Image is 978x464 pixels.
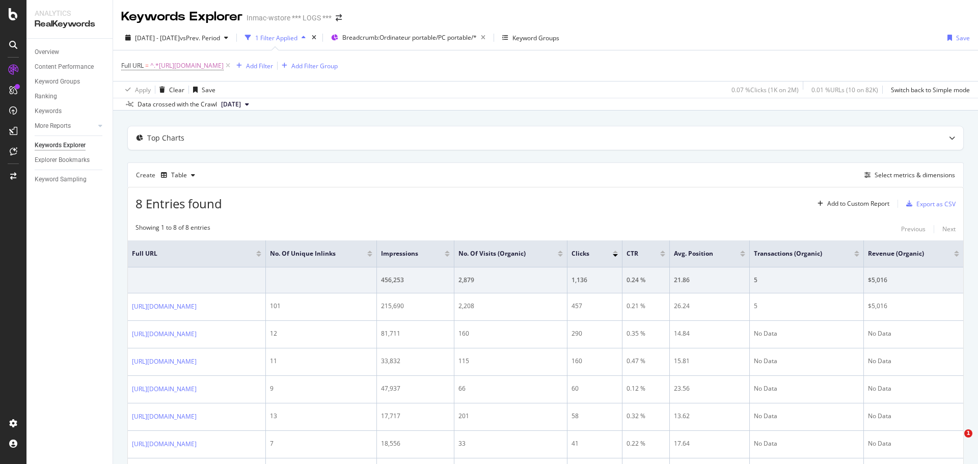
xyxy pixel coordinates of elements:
[381,276,450,285] div: 456,253
[35,8,104,18] div: Analytics
[135,86,151,94] div: Apply
[956,34,970,42] div: Save
[868,276,959,285] div: $5,016
[132,329,197,339] a: [URL][DOMAIN_NAME]
[145,61,149,70] span: =
[674,249,725,258] span: Avg. Position
[132,384,197,394] a: [URL][DOMAIN_NAME]
[278,60,338,72] button: Add Filter Group
[458,329,563,338] div: 160
[891,86,970,94] div: Switch back to Simple mode
[458,276,563,285] div: 2,879
[731,86,799,94] div: 0.07 % Clicks ( 1K on 2M )
[132,357,197,367] a: [URL][DOMAIN_NAME]
[627,249,645,258] span: CTR
[627,276,666,285] div: 0.24 %
[135,195,222,212] span: 8 Entries found
[180,34,220,42] span: vs Prev. Period
[35,121,71,131] div: More Reports
[132,439,197,449] a: [URL][DOMAIN_NAME]
[674,302,745,311] div: 26.24
[754,439,859,448] div: No Data
[246,62,273,70] div: Add Filter
[202,86,215,94] div: Save
[270,329,372,338] div: 12
[572,384,618,393] div: 60
[674,412,745,421] div: 13.62
[35,106,62,117] div: Keywords
[458,384,563,393] div: 66
[627,412,666,421] div: 0.32 %
[754,412,859,421] div: No Data
[147,133,184,143] div: Top Charts
[189,81,215,98] button: Save
[35,18,104,30] div: RealKeywords
[121,8,242,25] div: Keywords Explorer
[381,329,450,338] div: 81,711
[813,196,889,212] button: Add to Custom Report
[498,30,563,46] button: Keyword Groups
[572,439,618,448] div: 41
[942,223,956,235] button: Next
[35,106,105,117] a: Keywords
[754,329,859,338] div: No Data
[572,412,618,421] div: 58
[221,100,241,109] span: 2025 Jul. 15th
[270,384,372,393] div: 9
[754,276,859,285] div: 5
[627,329,666,338] div: 0.35 %
[270,249,352,258] span: No. of Unique Inlinks
[381,249,429,258] span: Impressions
[868,439,959,448] div: No Data
[901,223,926,235] button: Previous
[155,81,184,98] button: Clear
[270,439,372,448] div: 7
[458,439,563,448] div: 33
[572,276,618,285] div: 1,136
[512,34,559,42] div: Keyword Groups
[627,302,666,311] div: 0.21 %
[811,86,878,94] div: 0.01 % URLs ( 10 on 82K )
[35,174,87,185] div: Keyword Sampling
[901,225,926,233] div: Previous
[754,384,859,393] div: No Data
[35,62,94,72] div: Content Performance
[627,357,666,366] div: 0.47 %
[132,302,197,312] a: [URL][DOMAIN_NAME]
[342,33,477,42] span: Breadcrumb: Ordinateur portable/PC portable/*
[964,429,972,438] span: 1
[35,140,86,151] div: Keywords Explorer
[827,201,889,207] div: Add to Custom Report
[860,169,955,181] button: Select metrics & dimensions
[942,225,956,233] div: Next
[572,249,597,258] span: Clicks
[674,329,745,338] div: 14.84
[310,33,318,43] div: times
[136,167,199,183] div: Create
[255,34,297,42] div: 1 Filter Applied
[35,155,90,166] div: Explorer Bookmarks
[241,30,310,46] button: 1 Filter Applied
[232,60,273,72] button: Add Filter
[35,91,57,102] div: Ranking
[458,412,563,421] div: 201
[121,81,151,98] button: Apply
[270,412,372,421] div: 13
[754,357,859,366] div: No Data
[868,249,939,258] span: Revenue (Organic)
[627,439,666,448] div: 0.22 %
[138,100,217,109] div: Data crossed with the Crawl
[35,76,80,87] div: Keyword Groups
[132,412,197,422] a: [URL][DOMAIN_NAME]
[674,276,745,285] div: 21.86
[132,249,241,258] span: Full URL
[572,329,618,338] div: 290
[135,223,210,235] div: Showing 1 to 8 of 8 entries
[627,384,666,393] div: 0.12 %
[868,329,959,338] div: No Data
[169,86,184,94] div: Clear
[381,412,450,421] div: 17,717
[135,34,180,42] span: [DATE] - [DATE]
[754,302,859,311] div: 5
[35,47,105,58] a: Overview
